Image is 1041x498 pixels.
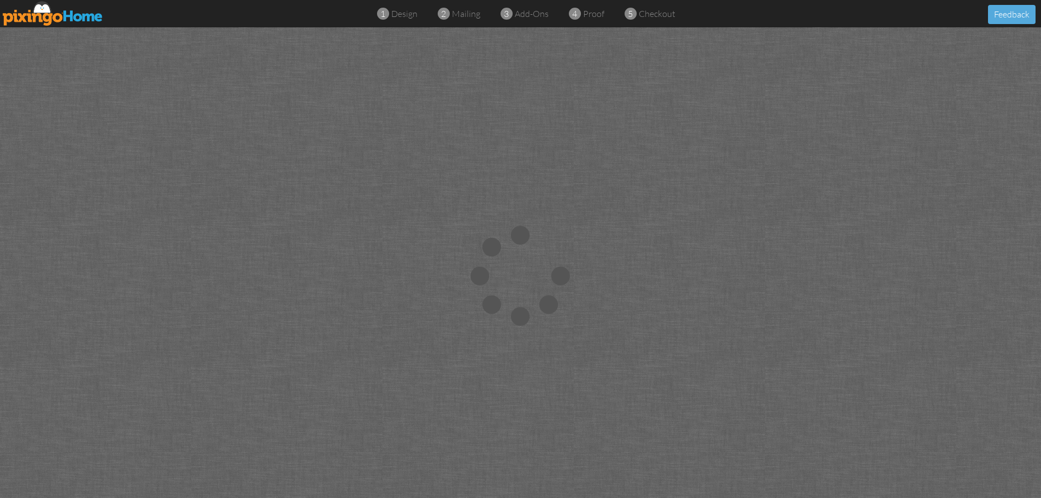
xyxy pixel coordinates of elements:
span: add-ons [515,8,549,19]
span: design [391,8,417,19]
span: 1 [380,8,385,20]
span: mailing [452,8,480,19]
button: Feedback [988,5,1036,24]
span: 4 [572,8,577,20]
span: checkout [639,8,675,19]
span: 5 [628,8,633,20]
span: 3 [504,8,509,20]
span: proof [583,8,604,19]
img: pixingo logo [3,1,103,26]
span: 2 [441,8,446,20]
